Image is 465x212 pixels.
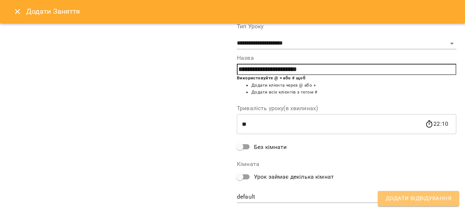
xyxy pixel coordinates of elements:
[26,6,456,17] h6: Додати Заняття
[237,55,456,61] label: Назва
[254,143,287,151] span: Без кімнати
[251,89,456,96] li: Додати всіх клієнтів з тегом #
[386,194,451,203] span: Додати Відвідування
[237,105,456,111] label: Тривалість уроку(в хвилинах)
[237,191,456,203] div: default
[254,172,334,181] span: Урок займає декілька кімнат
[237,75,306,80] b: Використовуйте @ + або # щоб
[9,3,26,20] button: Close
[237,24,456,29] label: Тип Уроку
[251,82,456,89] li: Додати клієнта через @ або +
[237,161,456,167] label: Кімната
[378,191,459,206] button: Додати Відвідування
